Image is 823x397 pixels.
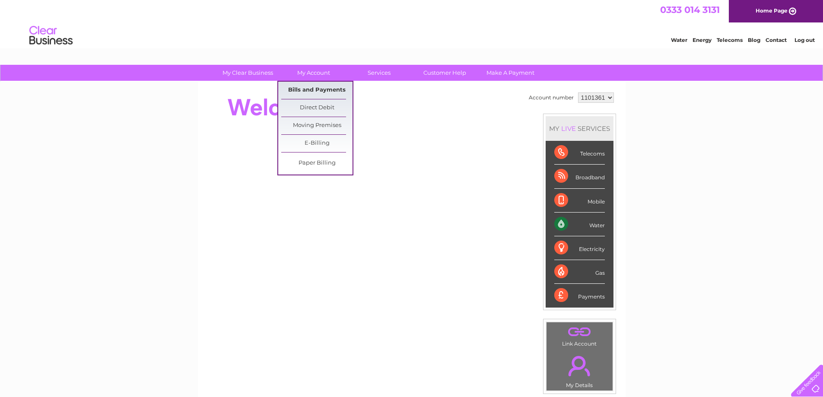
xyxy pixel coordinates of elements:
[281,155,353,172] a: Paper Billing
[748,37,760,43] a: Blog
[554,260,605,284] div: Gas
[554,141,605,165] div: Telecoms
[766,37,787,43] a: Contact
[546,116,613,141] div: MY SERVICES
[343,65,415,81] a: Services
[549,324,610,340] a: .
[660,4,720,15] a: 0333 014 3131
[281,117,353,134] a: Moving Premises
[281,135,353,152] a: E-Billing
[717,37,743,43] a: Telecoms
[527,90,576,105] td: Account number
[554,165,605,188] div: Broadband
[559,124,578,133] div: LIVE
[281,99,353,117] a: Direct Debit
[554,213,605,236] div: Water
[546,349,613,391] td: My Details
[29,22,73,49] img: logo.png
[281,82,353,99] a: Bills and Payments
[794,37,815,43] a: Log out
[546,322,613,349] td: Link Account
[693,37,712,43] a: Energy
[671,37,687,43] a: Water
[278,65,349,81] a: My Account
[554,189,605,213] div: Mobile
[549,351,610,381] a: .
[554,284,605,307] div: Payments
[554,236,605,260] div: Electricity
[212,65,283,81] a: My Clear Business
[475,65,546,81] a: Make A Payment
[409,65,480,81] a: Customer Help
[208,5,616,42] div: Clear Business is a trading name of Verastar Limited (registered in [GEOGRAPHIC_DATA] No. 3667643...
